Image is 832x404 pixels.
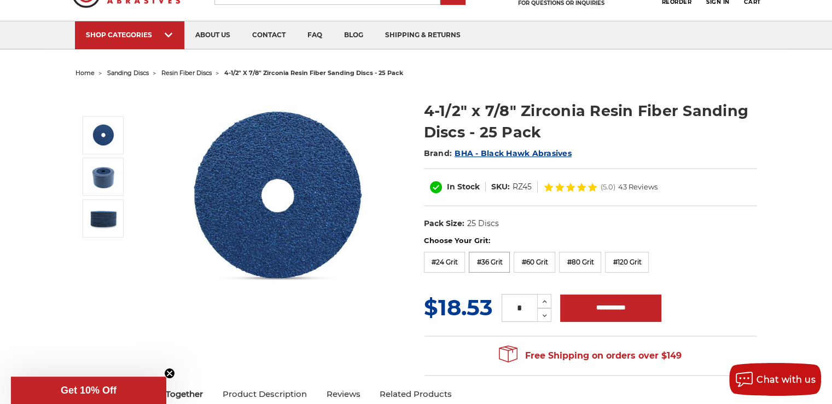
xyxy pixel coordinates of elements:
a: home [75,69,95,77]
span: Brand: [424,148,452,158]
span: $18.53 [424,294,493,321]
button: Chat with us [729,363,821,396]
button: Close teaser [164,368,175,379]
a: BHA - Black Hawk Abrasives [455,148,572,158]
dd: 25 Discs [467,218,498,229]
div: Get 10% OffClose teaser [11,377,166,404]
a: resin fiber discs [161,69,212,77]
span: In Stock [447,182,480,192]
span: 4-1/2" x 7/8" zirconia resin fiber sanding discs - 25 pack [224,69,403,77]
span: Get 10% Off [61,385,117,396]
a: sanding discs [107,69,149,77]
img: 4-1/2" zirc resin fiber disc [169,89,388,307]
img: 4.5 inch zirconia resin fiber discs [90,163,117,191]
dt: Pack Size: [424,218,464,229]
a: about us [184,21,241,49]
dt: SKU: [491,181,510,193]
a: faq [296,21,333,49]
span: Free Shipping on orders over $149 [499,345,682,367]
label: Choose Your Grit: [424,235,757,246]
span: (5.0) [601,183,615,191]
h1: 4-1/2" x 7/8" Zirconia Resin Fiber Sanding Discs - 25 Pack [424,100,757,143]
span: 43 Reviews [618,183,658,191]
span: Chat with us [757,374,816,385]
a: shipping & returns [374,21,472,49]
div: SHOP CATEGORIES [86,31,173,39]
dd: RZ45 [513,181,532,193]
img: 4.5" zirconia resin fiber discs [90,205,117,232]
img: 4-1/2" zirc resin fiber disc [90,122,117,149]
a: blog [333,21,374,49]
a: contact [241,21,296,49]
